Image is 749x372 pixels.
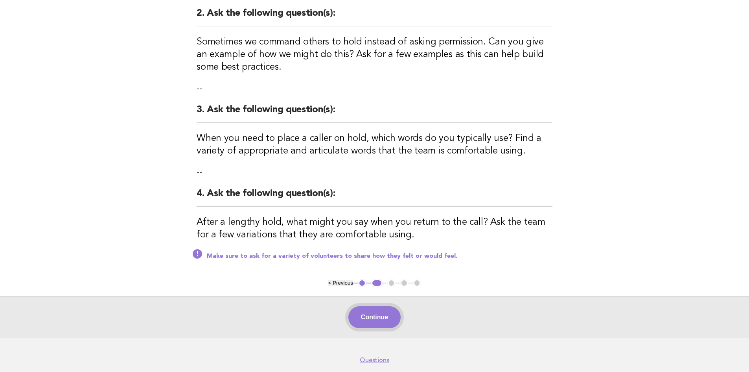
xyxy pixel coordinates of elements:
[197,83,552,94] p: --
[197,36,552,74] h3: Sometimes we command others to hold instead of asking permission. Can you give an example of how ...
[328,280,353,286] button: < Previous
[197,7,552,26] h2: 2. Ask the following question(s):
[358,279,366,287] button: 1
[197,104,552,123] h2: 3. Ask the following question(s):
[197,167,552,178] p: --
[197,132,552,157] h3: When you need to place a caller on hold, which words do you typically use? Find a variety of appr...
[371,279,383,287] button: 2
[197,216,552,241] h3: After a lengthy hold, what might you say when you return to the call? Ask the team for a few vari...
[197,187,552,207] h2: 4. Ask the following question(s):
[360,356,389,364] a: Questions
[207,252,552,260] p: Make sure to ask for a variety of volunteers to share how they felt or would feel.
[348,306,401,328] button: Continue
